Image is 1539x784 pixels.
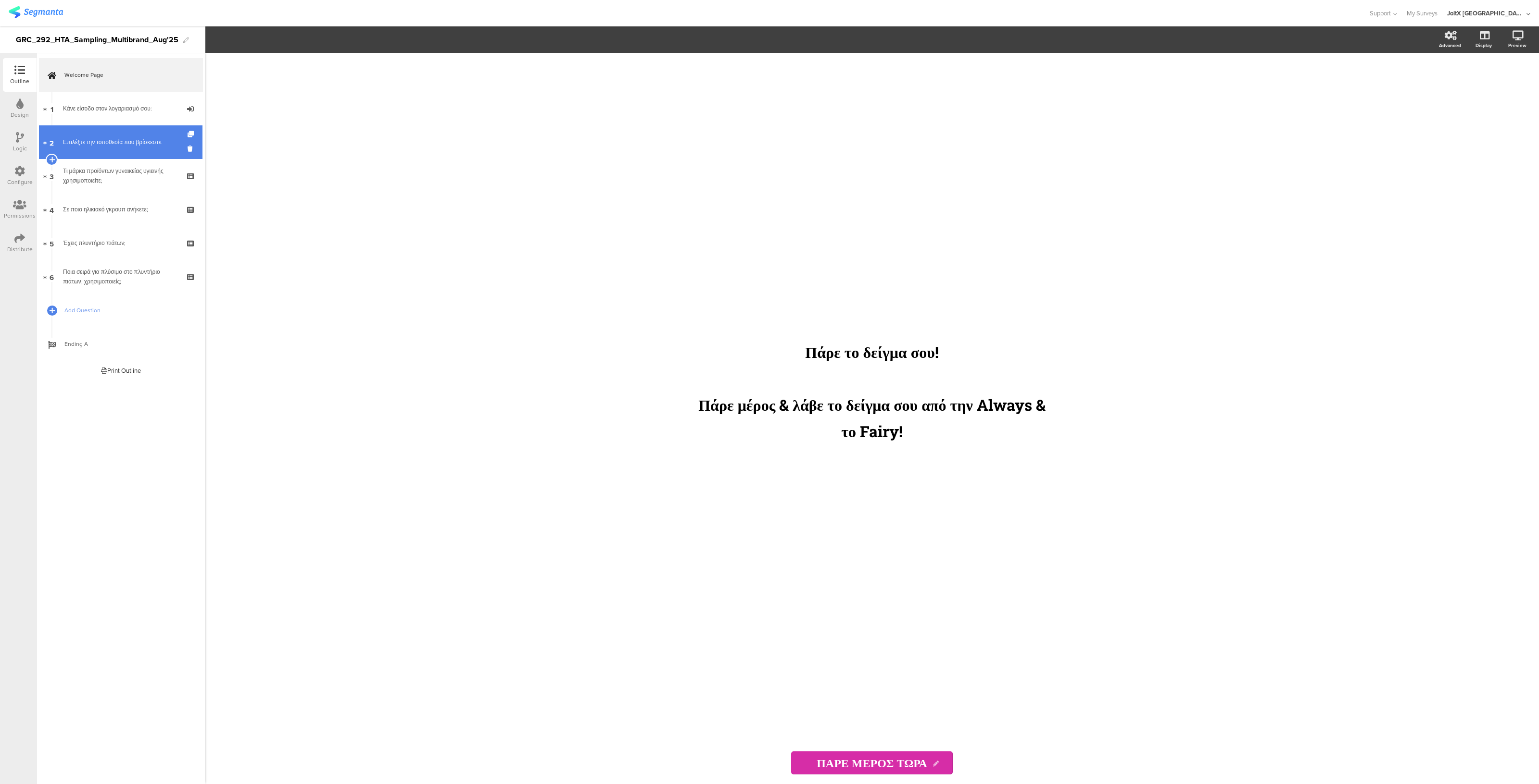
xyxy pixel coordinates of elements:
div: Distribute [7,245,33,254]
input: Start [791,751,953,774]
i: Duplicate [188,131,196,137]
a: Welcome Page [39,58,202,92]
div: Advanced [1439,42,1461,49]
a: 3 Τι μάρκα προϊόντων γυναικείας υγιεινής χρησιμοποιείτε; [39,159,202,193]
div: Κάνε είσοδο στον λογαριασμό σου: [63,104,178,113]
a: 6 Ποια σειρά για πλύσιμο στο πλυντήριο πιάτων, χρησιμοποιείς; [39,260,202,294]
div: Outline [10,77,29,86]
div: Configure [7,178,33,186]
div: Ποια σειρά για πλύσιμο στο πλυντήριο πιάτων, χρησιμοποιείς; [63,267,178,286]
a: 5 Έχεις πλυντήριο πιάτων; [39,226,202,260]
span: 2 [50,137,54,147]
div: Logic [13,144,27,153]
div: Επιλέξτε την τοποθεσία που βρίσκεστε. [63,137,178,147]
span: Πάρε το δείγμα σου! [805,342,938,362]
span: 4 [50,204,54,215]
a: Ending A [39,327,202,361]
a: 2 Επιλέξτε την τοποθεσία που βρίσκεστε. [39,125,202,159]
i: Delete [188,144,196,153]
span: Support [1370,9,1391,18]
span: Welcome Page [64,70,188,80]
div: JoltX [GEOGRAPHIC_DATA] [1447,9,1524,18]
span: Ending A [64,339,188,349]
div: Permissions [4,211,36,220]
span: 3 [50,171,54,181]
span: 1 [50,103,53,114]
a: 1 Κάνε είσοδο στον λογαριασμό σου: [39,92,202,125]
div: Τι μάρκα προϊόντων γυναικείας υγιεινής χρησιμοποιείτε; [63,166,178,185]
span: 5 [50,238,54,248]
div: Έχεις πλυντήριο πιάτων; [63,238,178,248]
img: segmanta logo [9,6,63,18]
div: Display [1476,42,1492,49]
span: Add Question [64,306,188,315]
span: 6 [50,271,54,282]
a: 4 Σε ποιο ηλικιακό γκρουπ ανήκετε; [39,193,202,226]
span: Πάρε μέρος & λάβε το δείγμα σου από την Always & το Fairy! [698,394,1046,441]
div: Design [11,110,29,119]
div: Σε ποιο ηλικιακό γκρουπ ανήκετε; [63,205,178,214]
div: Print Outline [101,366,141,375]
div: Preview [1508,42,1526,49]
div: GRC_292_HTA_Sampling_Multibrand_Aug'25 [16,32,178,48]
